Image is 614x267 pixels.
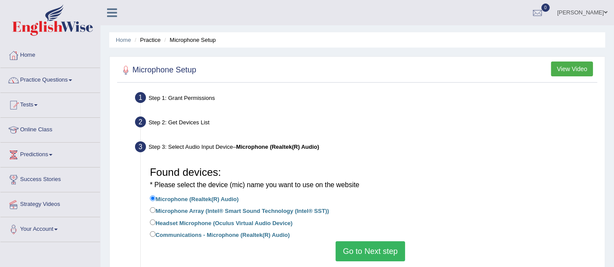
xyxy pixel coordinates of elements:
[150,167,591,190] h3: Found devices:
[162,36,216,44] li: Microphone Setup
[132,36,160,44] li: Practice
[150,194,239,203] label: Microphone (Realtek(R) Audio)
[150,195,156,201] input: Microphone (Realtek(R) Audio)
[233,144,319,150] span: –
[551,62,593,76] button: View Video
[0,43,100,65] a: Home
[336,241,405,261] button: Go to Next step
[0,143,100,164] a: Predictions
[150,229,290,239] label: Communications - Microphone (Realtek(R) Audio)
[0,118,100,140] a: Online Class
[0,93,100,115] a: Tests
[131,89,601,109] div: Step 1: Grant Permissions
[150,218,293,227] label: Headset Microphone (Oculus Virtual Audio Device)
[116,37,131,43] a: Home
[0,192,100,214] a: Strategy Videos
[150,207,156,213] input: Microphone Array (Intel® Smart Sound Technology (Intel® SST))
[0,217,100,239] a: Your Account
[541,3,550,12] span: 0
[236,144,319,150] b: Microphone (Realtek(R) Audio)
[0,168,100,189] a: Success Stories
[150,181,359,188] small: * Please select the device (mic) name you want to use on the website
[119,64,196,77] h2: Microphone Setup
[150,205,329,215] label: Microphone Array (Intel® Smart Sound Technology (Intel® SST))
[131,114,601,133] div: Step 2: Get Devices List
[150,231,156,237] input: Communications - Microphone (Realtek(R) Audio)
[0,68,100,90] a: Practice Questions
[150,219,156,225] input: Headset Microphone (Oculus Virtual Audio Device)
[131,139,601,158] div: Step 3: Select Audio Input Device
